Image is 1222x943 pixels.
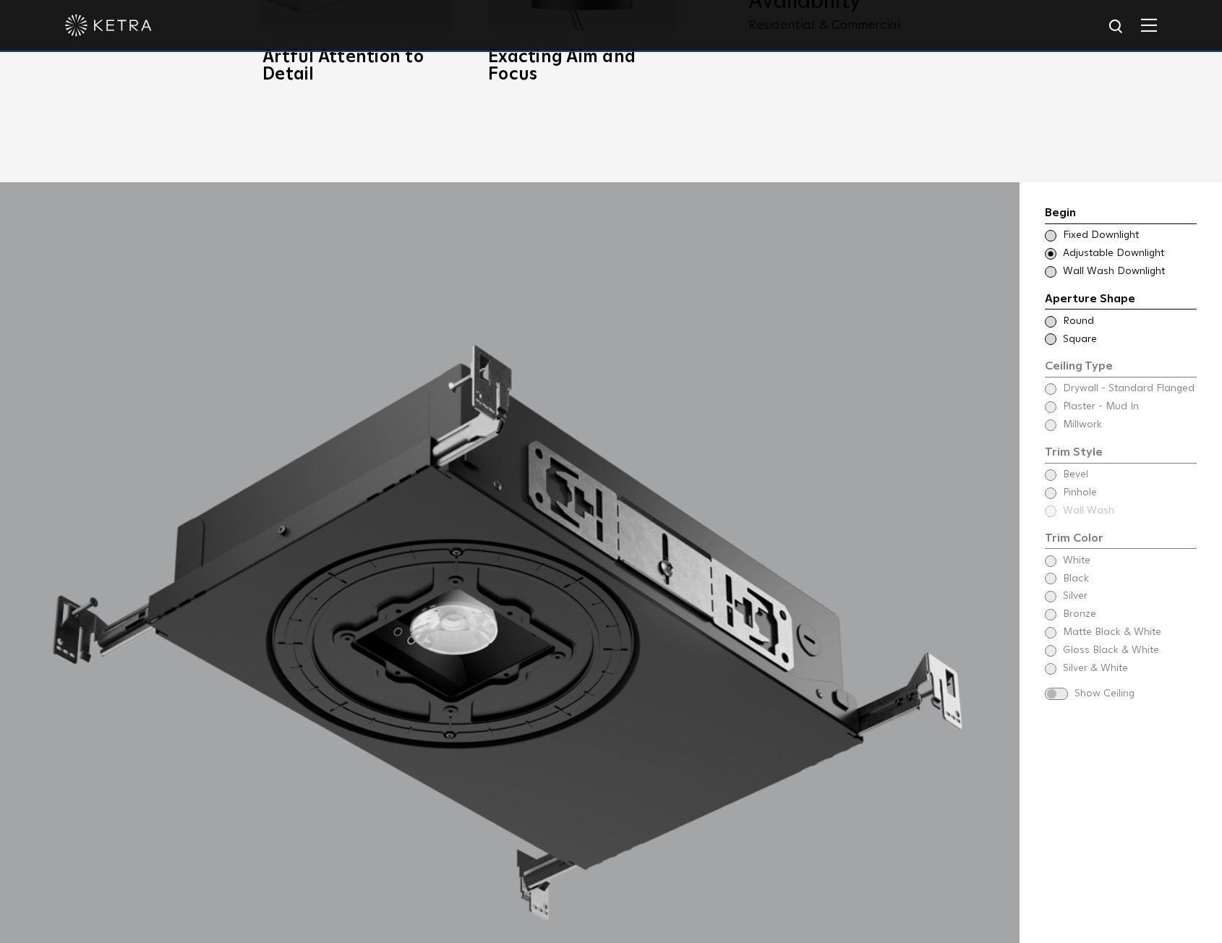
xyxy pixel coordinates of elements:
[1063,229,1195,243] span: Fixed Downlight
[1063,247,1195,261] span: Adjustable Downlight
[1074,687,1197,701] span: Show Ceiling
[488,48,678,83] h3: Exacting Aim and Focus
[1045,204,1197,224] div: Begin
[1045,290,1197,310] div: Aperture Shape
[65,14,152,36] img: ketra-logo-2019-white
[1063,315,1195,329] span: Round
[1108,18,1126,36] img: search icon
[1063,265,1195,279] span: Wall Wash Downlight
[1063,333,1195,347] span: Square
[262,48,452,83] h3: Artful Attention to Detail
[1141,18,1157,32] img: Hamburger%20Nav.svg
